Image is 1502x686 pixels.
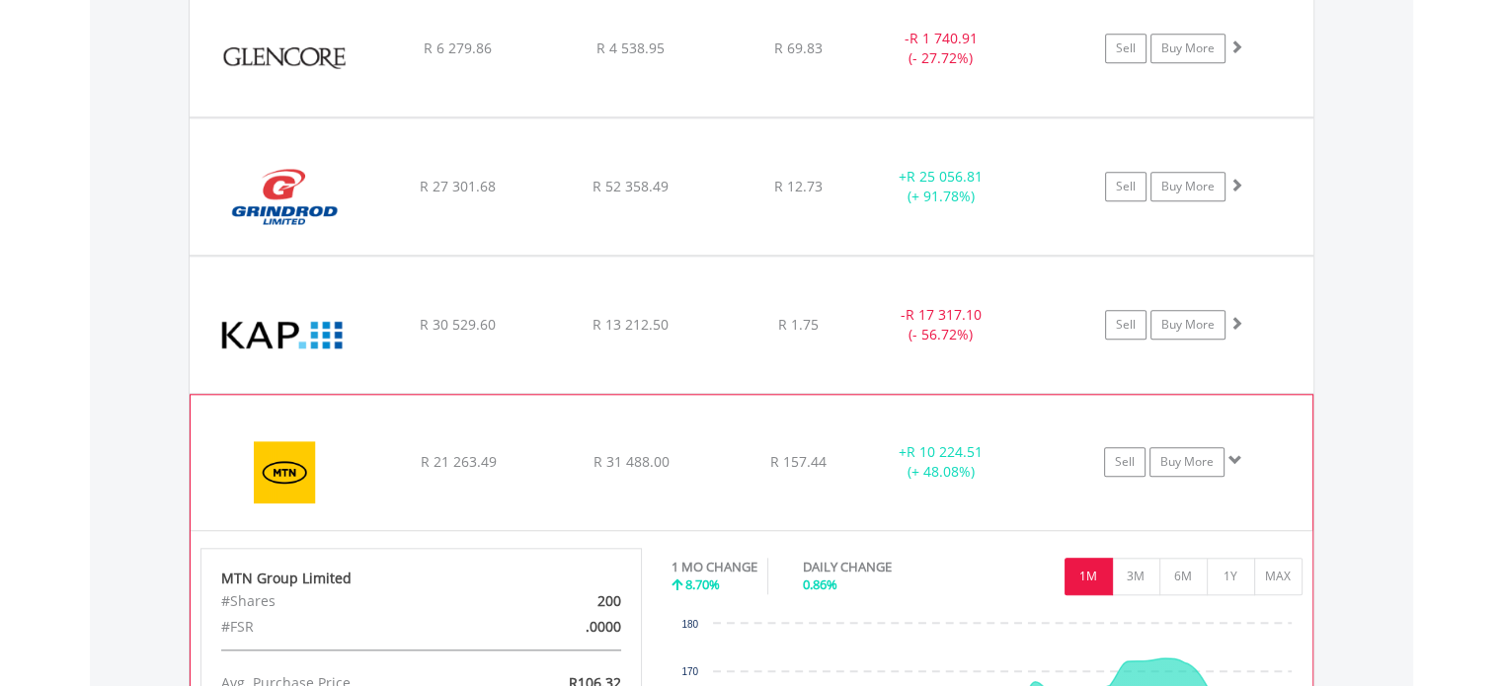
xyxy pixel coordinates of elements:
div: - (- 56.72%) [867,305,1016,344]
span: R 30 529.60 [420,315,496,334]
button: 3M [1112,558,1160,595]
span: R 157.44 [770,452,827,471]
span: R 17 317.10 [906,305,982,324]
a: Buy More [1150,310,1225,340]
span: 0.86% [803,575,837,593]
div: MTN Group Limited [221,569,622,588]
span: R 1.75 [778,315,819,334]
a: Sell [1105,310,1146,340]
text: 170 [681,666,698,677]
a: Sell [1105,34,1146,63]
span: R 25 056.81 [907,167,983,186]
button: MAX [1254,558,1303,595]
span: R 31 488.00 [593,452,669,471]
div: #FSR [206,614,493,640]
img: EQU.ZA.KAP.png [199,281,369,388]
div: 200 [493,588,636,614]
text: 180 [681,619,698,630]
img: EQU.ZA.MTN.png [200,419,370,524]
span: R 4 538.95 [596,38,665,57]
button: 1Y [1207,558,1255,595]
div: - (- 27.72%) [867,29,1016,68]
button: 1M [1065,558,1113,595]
div: + (+ 91.78%) [867,167,1016,206]
span: R 27 301.68 [420,177,496,195]
img: EQU.ZA.GND.png [199,143,369,250]
span: R 6 279.86 [424,38,492,57]
a: Buy More [1149,447,1225,477]
a: Buy More [1150,34,1225,63]
span: R 13 212.50 [593,315,669,334]
span: R 1 740.91 [909,29,978,47]
span: R 12.73 [774,177,823,195]
div: + (+ 48.08%) [866,442,1014,482]
img: EQU.ZA.GLN.png [199,5,369,112]
div: DAILY CHANGE [803,558,961,576]
span: R 10 224.51 [907,442,983,461]
span: R 69.83 [774,38,823,57]
a: Buy More [1150,172,1225,201]
a: Sell [1104,447,1146,477]
a: Sell [1105,172,1146,201]
span: R 52 358.49 [593,177,669,195]
div: .0000 [493,614,636,640]
span: 8.70% [685,575,720,593]
div: 1 MO CHANGE [672,558,757,576]
button: 6M [1159,558,1208,595]
div: #Shares [206,588,493,614]
span: R 21 263.49 [420,452,496,471]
